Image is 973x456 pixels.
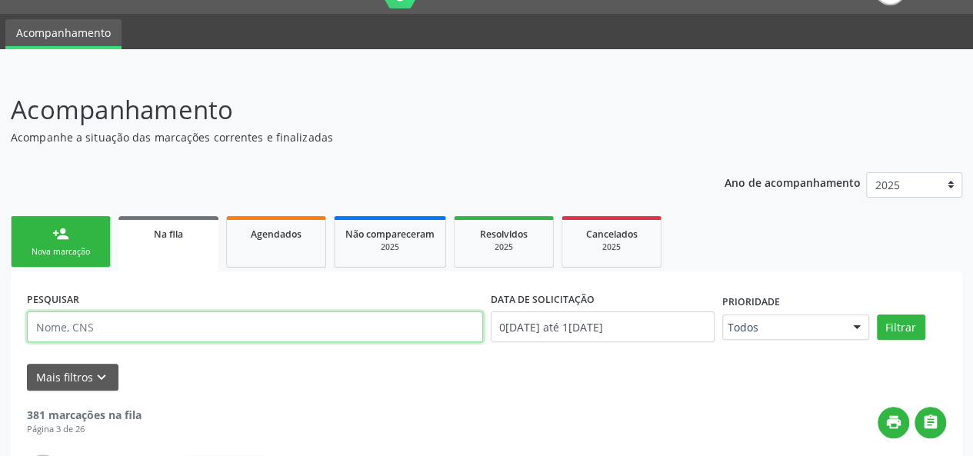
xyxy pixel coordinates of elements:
span: Resolvidos [480,228,528,241]
a: Acompanhamento [5,19,122,49]
i: keyboard_arrow_down [93,369,110,386]
p: Acompanhamento [11,91,677,129]
span: Agendados [251,228,302,241]
input: Selecione um intervalo [491,311,715,342]
p: Ano de acompanhamento [725,172,861,191]
label: Prioridade [722,291,780,315]
button:  [915,407,946,438]
button: Mais filtroskeyboard_arrow_down [27,364,118,391]
i:  [922,414,939,431]
button: print [878,407,909,438]
div: 2025 [465,241,542,253]
input: Nome, CNS [27,311,483,342]
div: 2025 [573,241,650,253]
p: Acompanhe a situação das marcações correntes e finalizadas [11,129,677,145]
label: DATA DE SOLICITAÇÃO [491,288,595,311]
div: 2025 [345,241,435,253]
button: Filtrar [877,315,925,341]
span: Cancelados [586,228,638,241]
strong: 381 marcações na fila [27,408,142,422]
span: Não compareceram [345,228,435,241]
i: print [885,414,902,431]
div: person_add [52,225,69,242]
label: PESQUISAR [27,288,79,311]
div: Nova marcação [22,246,99,258]
div: Página 3 de 26 [27,423,142,436]
span: Na fila [154,228,183,241]
span: Todos [728,320,838,335]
